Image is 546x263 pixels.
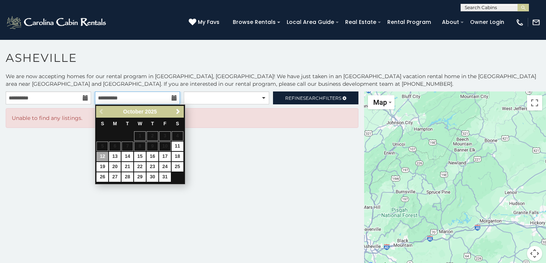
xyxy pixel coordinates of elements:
[303,95,323,101] span: Search
[101,121,104,126] span: Sunday
[151,121,154,126] span: Thursday
[368,95,395,109] button: Change map style
[189,18,221,27] a: My Favs
[527,95,542,110] button: Toggle fullscreen view
[466,16,508,28] a: Owner Login
[96,172,108,182] a: 26
[113,121,117,126] span: Monday
[96,162,108,172] a: 19
[122,152,133,161] a: 14
[134,152,146,161] a: 15
[123,109,144,115] span: October
[373,98,387,106] span: Map
[109,152,121,161] a: 13
[134,162,146,172] a: 22
[172,142,183,151] a: 11
[147,162,158,172] a: 23
[174,107,183,117] a: Next
[172,152,183,161] a: 18
[159,162,171,172] a: 24
[147,172,158,182] a: 30
[527,246,542,261] button: Map camera controls
[516,18,524,27] img: phone-regular-white.png
[145,109,157,115] span: 2025
[172,162,183,172] a: 25
[532,18,540,27] img: mail-regular-white.png
[273,91,358,104] a: RefineSearchFilters
[383,16,435,28] a: Rental Program
[229,16,279,28] a: Browse Rentals
[109,172,121,182] a: 27
[283,16,338,28] a: Local Area Guide
[109,162,121,172] a: 20
[175,109,181,115] span: Next
[138,121,142,126] span: Wednesday
[134,172,146,182] a: 29
[12,114,352,122] p: Unable to find any listings.
[285,95,341,101] span: Refine Filters
[341,16,380,28] a: Real Estate
[176,121,179,126] span: Saturday
[6,15,108,30] img: White-1-2.png
[147,152,158,161] a: 16
[122,162,133,172] a: 21
[198,18,219,26] span: My Favs
[96,152,108,161] a: 12
[164,121,167,126] span: Friday
[159,172,171,182] a: 31
[438,16,463,28] a: About
[126,121,129,126] span: Tuesday
[122,172,133,182] a: 28
[159,152,171,161] a: 17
